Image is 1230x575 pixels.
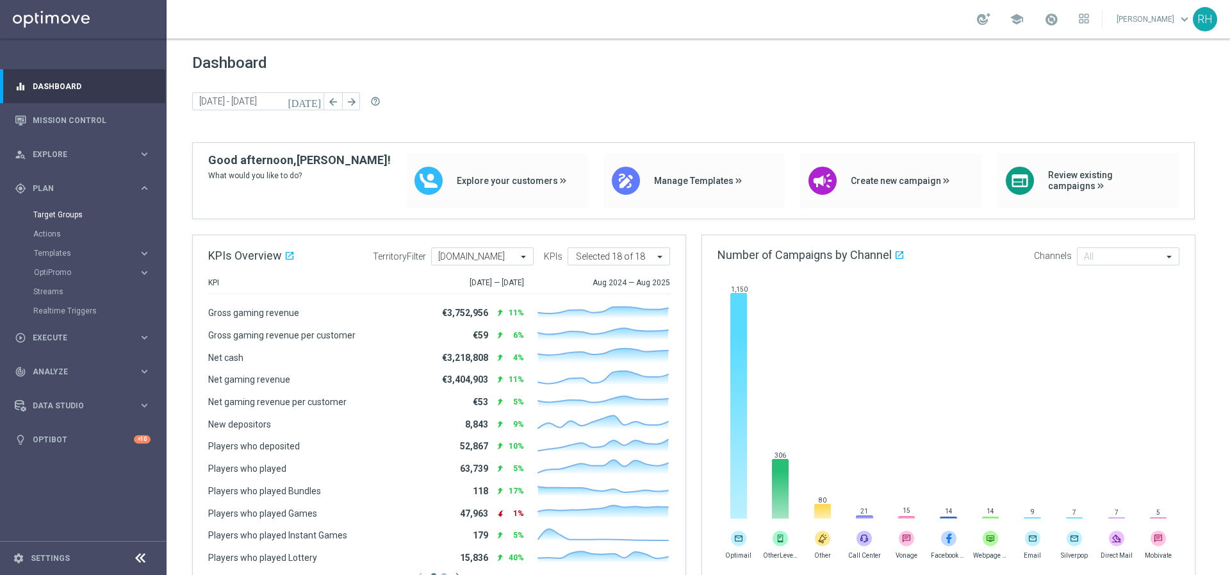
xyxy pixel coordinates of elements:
button: play_circle_outline Execute keyboard_arrow_right [14,333,151,343]
button: Templates keyboard_arrow_right [33,248,151,258]
div: Mission Control [15,103,151,137]
div: Explore [15,149,138,160]
a: Optibot [33,422,134,456]
span: keyboard_arrow_down [1177,12,1192,26]
button: OptiPromo keyboard_arrow_right [33,267,151,278]
a: Target Groups [33,210,133,220]
div: Templates [34,249,138,257]
button: track_changes Analyze keyboard_arrow_right [14,367,151,377]
button: lightbulb Optibot +10 [14,435,151,445]
span: Explore [33,151,138,158]
span: OptiPromo [34,269,126,276]
span: Data Studio [33,402,138,410]
div: Analyze [15,366,138,378]
div: Data Studio [15,400,138,412]
a: Realtime Triggers [33,306,133,316]
div: RH [1193,7,1217,31]
div: Optibot [15,422,151,456]
i: keyboard_arrow_right [138,365,151,378]
i: settings [13,553,24,564]
div: OptiPromo [34,269,138,276]
button: person_search Explore keyboard_arrow_right [14,149,151,160]
div: Actions [33,224,165,244]
button: equalizer Dashboard [14,81,151,92]
a: [PERSON_NAME]keyboard_arrow_down [1115,10,1193,29]
span: Execute [33,334,138,342]
i: lightbulb [15,434,26,446]
span: Templates [34,249,126,257]
div: Templates [33,244,165,263]
span: Analyze [33,368,138,376]
i: track_changes [15,366,26,378]
a: Settings [31,554,70,562]
button: Data Studio keyboard_arrow_right [14,401,151,411]
a: Actions [33,229,133,239]
div: Realtime Triggers [33,301,165,321]
i: keyboard_arrow_right [138,148,151,160]
span: Plan [33,185,138,192]
i: gps_fixed [15,183,26,194]
a: Dashboard [33,69,151,103]
i: keyboard_arrow_right [138,247,151,260]
div: +10 [134,435,151,444]
i: person_search [15,149,26,160]
i: play_circle_outline [15,332,26,344]
div: Plan [15,183,138,194]
div: OptiPromo [33,263,165,282]
i: keyboard_arrow_right [138,399,151,412]
div: Execute [15,332,138,344]
a: Streams [33,287,133,297]
i: equalizer [15,81,26,92]
i: keyboard_arrow_right [138,331,151,344]
button: gps_fixed Plan keyboard_arrow_right [14,183,151,194]
div: Target Groups [33,205,165,224]
i: keyboard_arrow_right [138,267,151,279]
a: Mission Control [33,103,151,137]
div: Streams [33,282,165,301]
button: Mission Control [14,115,151,126]
i: keyboard_arrow_right [138,182,151,194]
span: school [1010,12,1024,26]
div: Dashboard [15,69,151,103]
